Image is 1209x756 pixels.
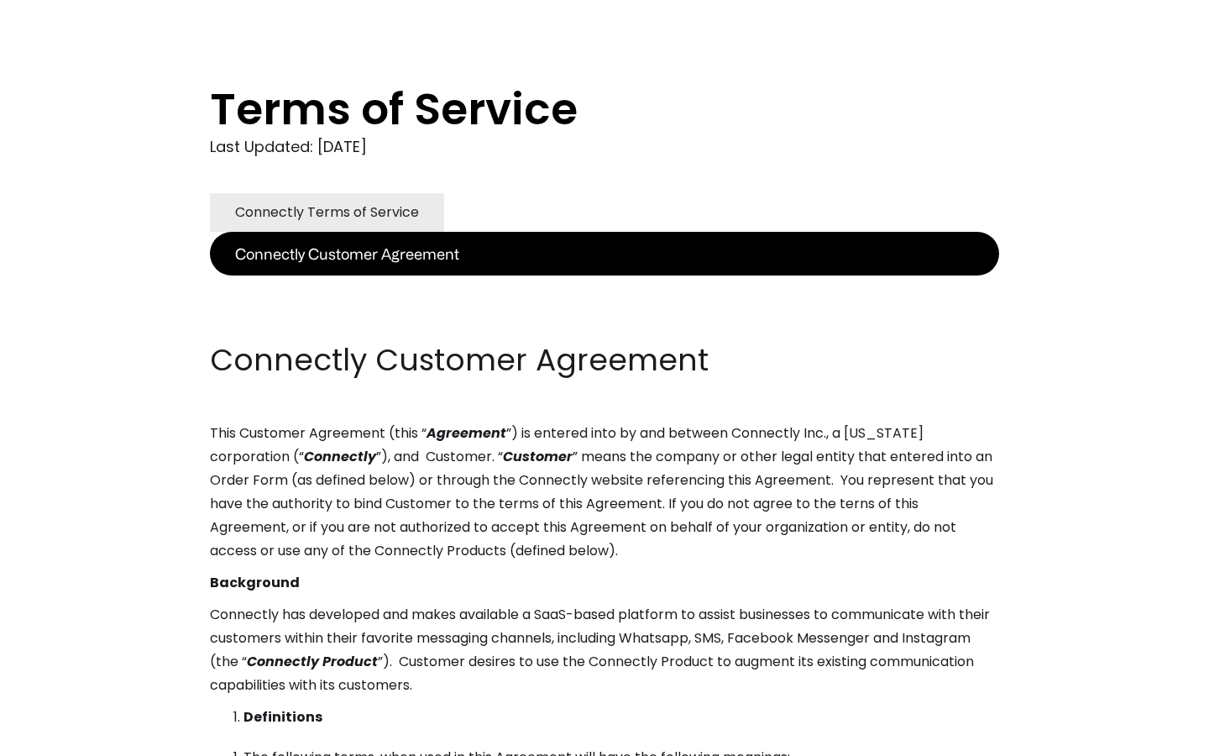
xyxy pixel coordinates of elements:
[210,339,999,381] h2: Connectly Customer Agreement
[243,707,322,727] strong: Definitions
[210,603,999,697] p: Connectly has developed and makes available a SaaS-based platform to assist businesses to communi...
[210,84,932,134] h1: Terms of Service
[235,201,419,224] div: Connectly Terms of Service
[247,652,378,671] em: Connectly Product
[34,727,101,750] ul: Language list
[210,573,300,592] strong: Background
[210,134,999,160] div: Last Updated: [DATE]
[210,276,999,299] p: ‍
[210,422,999,563] p: This Customer Agreement (this “ ”) is entered into by and between Connectly Inc., a [US_STATE] co...
[304,447,376,466] em: Connectly
[17,725,101,750] aside: Language selected: English
[235,242,459,265] div: Connectly Customer Agreement
[427,423,506,443] em: Agreement
[210,307,999,331] p: ‍
[503,447,573,466] em: Customer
